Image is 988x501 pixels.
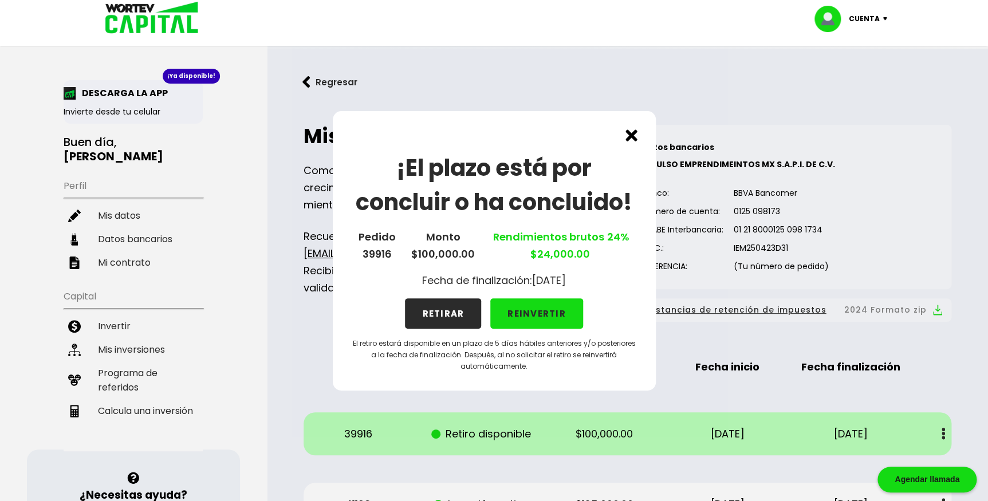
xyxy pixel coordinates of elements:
button: RETIRAR [405,298,481,329]
p: Pedido 39916 [359,228,396,263]
p: Fecha de finalización: [DATE] [422,272,566,289]
img: icon-down [880,17,895,21]
img: cross.ed5528e3.svg [625,129,637,141]
img: profile-image [814,6,849,32]
p: Cuenta [849,10,880,27]
p: Monto $100,000.00 [411,228,475,263]
div: Agendar llamada [877,467,977,492]
span: 24% [604,230,629,244]
p: El retiro estará disponible en un plazo de 5 días hábiles anteriores y/o posteriores a la fecha d... [351,338,637,372]
h1: ¡El plazo está por concluir o ha concluido! [351,151,637,219]
a: Rendimientos brutos $24,000.00 [490,230,629,261]
button: REINVERTIR [490,298,583,329]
